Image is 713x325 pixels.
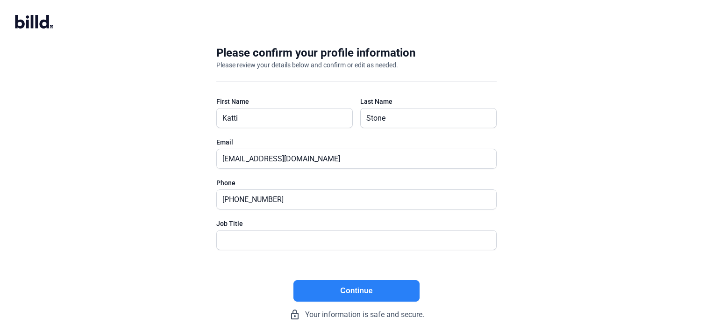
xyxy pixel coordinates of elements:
[216,45,415,60] div: Please confirm your profile information
[360,97,497,106] div: Last Name
[216,178,497,188] div: Phone
[216,97,353,106] div: First Name
[216,137,497,147] div: Email
[293,280,420,302] button: Continue
[289,309,300,320] mat-icon: lock_outline
[216,219,497,228] div: Job Title
[216,60,398,70] div: Please review your details below and confirm or edit as needed.
[217,190,486,209] input: (XXX) XXX-XXXX
[216,309,497,320] div: Your information is safe and secure.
